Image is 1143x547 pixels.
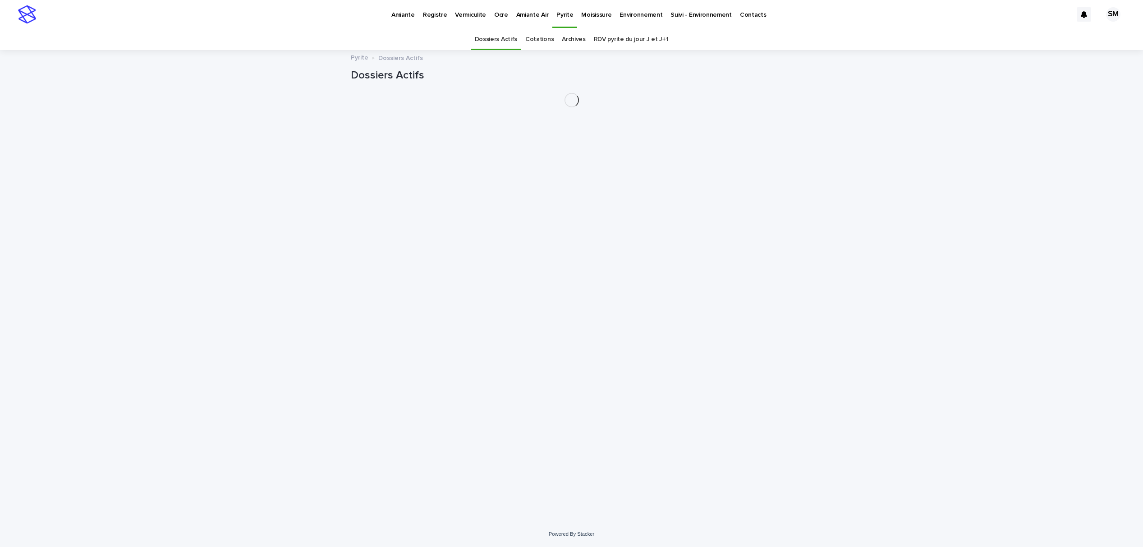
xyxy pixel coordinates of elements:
img: stacker-logo-s-only.png [18,5,36,23]
a: Powered By Stacker [549,531,594,537]
p: Dossiers Actifs [378,52,423,62]
a: Dossiers Actifs [475,29,517,50]
h1: Dossiers Actifs [351,69,793,82]
a: Cotations [525,29,554,50]
a: Pyrite [351,52,368,62]
div: SM [1106,7,1120,22]
a: RDV pyrite du jour J et J+1 [594,29,669,50]
a: Archives [562,29,586,50]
